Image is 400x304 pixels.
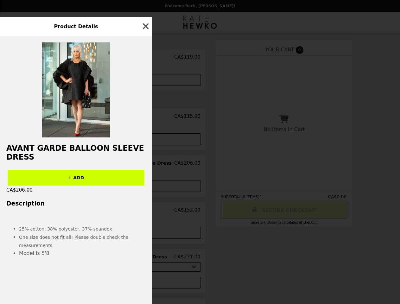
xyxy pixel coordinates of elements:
[19,249,146,257] li: Model is 5'8
[42,42,110,137] img: Black / One Size
[19,235,128,248] span: One size does not fit all! Please double check the measurements.
[54,23,98,29] span: Product Details
[19,226,112,231] span: 25% cotton, 38% polyester, 37% spandex
[8,170,144,186] button: + ADD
